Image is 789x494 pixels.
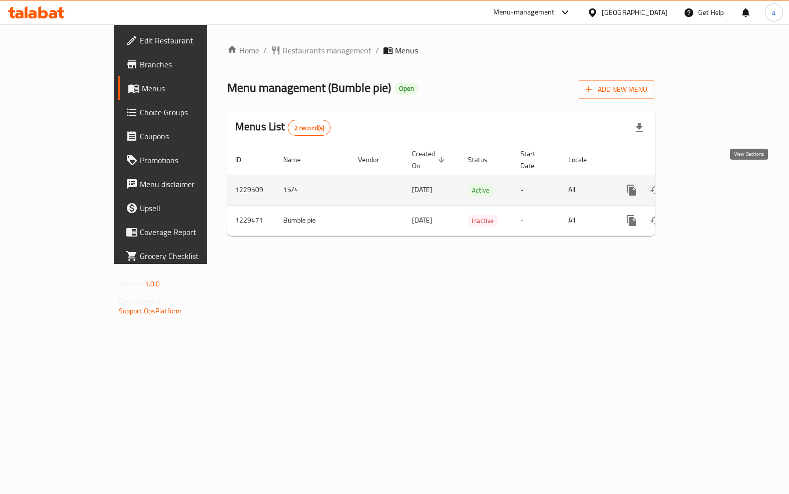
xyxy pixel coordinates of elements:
a: Coupons [118,124,246,148]
span: [DATE] [412,183,432,196]
span: Start Date [520,148,548,172]
td: 15/4 [275,175,350,205]
span: Coverage Report [140,226,238,238]
div: Total records count [288,120,331,136]
span: Menu disclaimer [140,178,238,190]
a: Branches [118,52,246,76]
a: Support.OpsPlatform [119,304,182,317]
span: ID [235,154,254,166]
span: Vendor [358,154,392,166]
span: Coupons [140,130,238,142]
a: Grocery Checklist [118,244,246,268]
span: Created On [412,148,448,172]
button: more [620,209,644,233]
a: Menus [118,76,246,100]
a: Promotions [118,148,246,172]
span: Upsell [140,202,238,214]
span: Edit Restaurant [140,34,238,46]
span: 1.0.0 [145,277,160,290]
nav: breadcrumb [227,44,655,56]
span: Version: [119,277,143,290]
span: Get support on: [119,294,165,307]
span: Open [395,84,418,93]
a: Menu disclaimer [118,172,246,196]
td: 1229509 [227,175,275,205]
div: Export file [627,116,651,140]
td: - [512,175,560,205]
span: Menus [395,44,418,56]
div: Menu-management [493,6,555,18]
button: Add New Menu [578,80,655,99]
a: Upsell [118,196,246,220]
span: Promotions [140,154,238,166]
a: Choice Groups [118,100,246,124]
div: Active [468,184,493,196]
span: Menus [142,82,238,94]
button: more [620,178,644,202]
td: - [512,205,560,236]
span: Status [468,154,500,166]
span: Name [283,154,314,166]
button: Change Status [644,178,668,202]
div: [GEOGRAPHIC_DATA] [602,7,668,18]
div: Open [395,83,418,95]
td: All [560,175,612,205]
span: Active [468,185,493,196]
span: Inactive [468,215,498,227]
th: Actions [612,145,724,175]
td: Bumble pie [275,205,350,236]
span: Restaurants management [283,44,372,56]
a: Coverage Report [118,220,246,244]
span: a [772,7,776,18]
span: Locale [568,154,600,166]
a: Restaurants management [271,44,372,56]
span: Add New Menu [586,83,647,96]
span: Grocery Checklist [140,250,238,262]
span: [DATE] [412,214,432,227]
td: 1229471 [227,205,275,236]
td: All [560,205,612,236]
button: Change Status [644,209,668,233]
li: / [376,44,379,56]
table: enhanced table [227,145,724,236]
li: / [263,44,267,56]
a: Edit Restaurant [118,28,246,52]
span: Menu management ( Bumble pie ) [227,76,391,99]
span: Branches [140,58,238,70]
h2: Menus List [235,119,331,136]
span: 2 record(s) [288,123,331,133]
span: Choice Groups [140,106,238,118]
